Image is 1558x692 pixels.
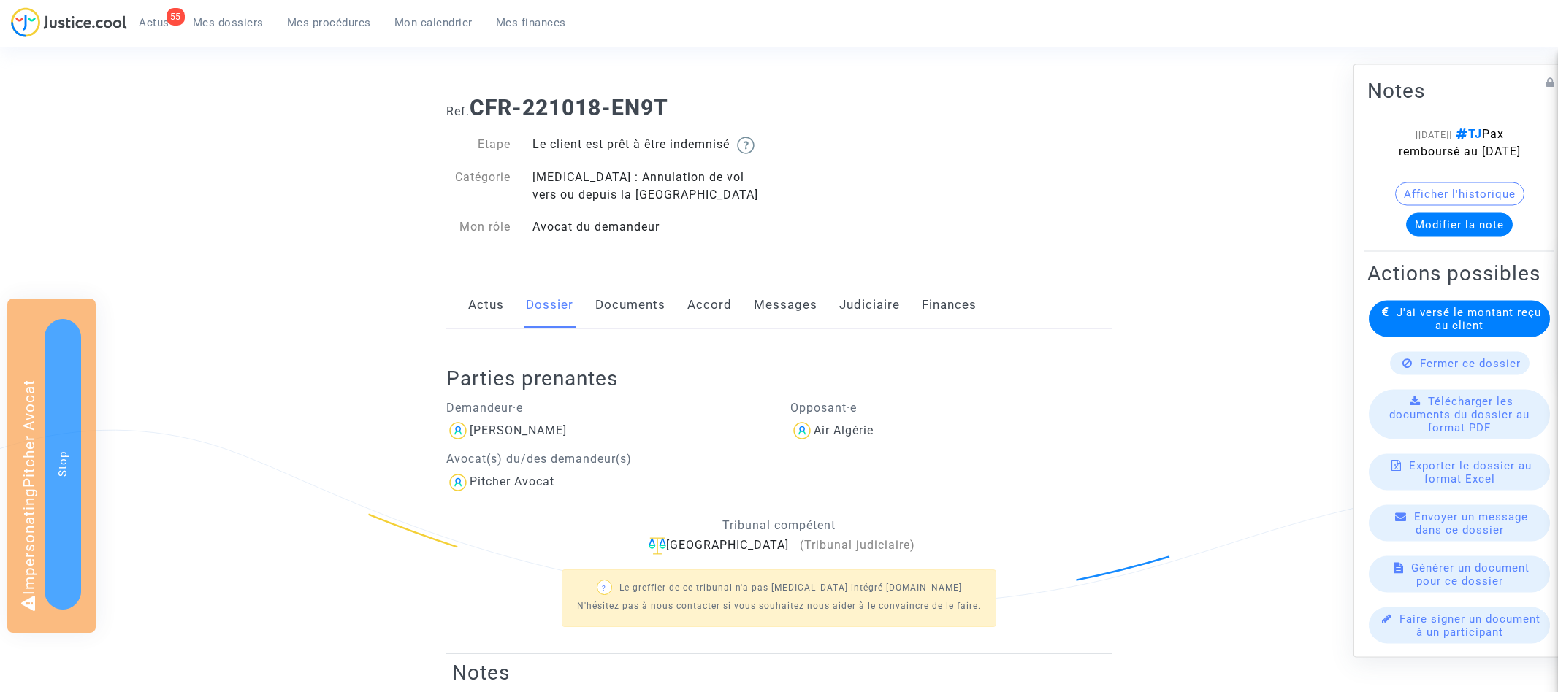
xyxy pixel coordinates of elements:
[754,281,817,329] a: Messages
[287,16,371,29] span: Mes procédures
[800,538,915,552] span: (Tribunal judiciaire)
[275,12,383,34] a: Mes procédures
[602,584,606,592] span: ?
[1367,261,1551,286] h2: Actions possibles
[468,281,504,329] a: Actus
[11,7,127,37] img: jc-logo.svg
[446,450,768,468] p: Avocat(s) du/des demandeur(s)
[435,169,522,204] div: Catégorie
[1367,78,1551,104] h2: Notes
[446,516,1112,534] p: Tribunal compétent
[470,95,668,120] b: CFR-221018-EN9T
[1389,395,1530,434] span: Télécharger les documents du dossier au format PDF
[1397,306,1541,332] span: J'ai versé le montant reçu au client
[7,299,96,633] div: Impersonating
[56,451,69,477] span: Stop
[383,12,484,34] a: Mon calendrier
[1411,561,1530,588] span: Générer un document pour ce dossier
[1409,459,1532,485] span: Exporter le dossier au format Excel
[922,281,977,329] a: Finances
[470,423,567,437] div: [PERSON_NAME]
[446,419,470,442] img: icon-user.svg
[790,419,814,442] img: icon-user.svg
[167,8,185,26] div: 55
[522,218,779,236] div: Avocat du demandeur
[790,399,1112,417] p: Opposant·e
[1399,127,1521,158] span: Pax remboursé au [DATE]
[577,579,981,615] p: Le greffier de ce tribunal n'a pas [MEDICAL_DATA] intégré [DOMAIN_NAME] N'hésitez pas à nous cont...
[435,136,522,154] div: Etape
[1420,357,1521,370] span: Fermer ce dossier
[522,136,779,154] div: Le client est prêt à être indemnisé
[181,12,275,34] a: Mes dossiers
[139,16,169,29] span: Actus
[394,16,473,29] span: Mon calendrier
[470,474,554,488] div: Pitcher Avocat
[687,281,732,329] a: Accord
[45,319,81,610] button: Stop
[839,281,900,329] a: Judiciaire
[446,537,1112,555] div: [GEOGRAPHIC_DATA]
[595,281,665,329] a: Documents
[435,218,522,236] div: Mon rôle
[446,366,1123,391] h2: Parties prenantes
[452,660,1106,685] h2: Notes
[526,281,573,329] a: Dossier
[522,169,779,204] div: [MEDICAL_DATA] : Annulation de vol vers ou depuis la [GEOGRAPHIC_DATA]
[1406,213,1513,237] button: Modifier la note
[1399,612,1540,639] span: Faire signer un document à un participant
[1416,129,1452,140] span: [[DATE]]
[446,471,470,494] img: icon-user.svg
[127,12,181,34] a: 55Actus
[484,12,578,34] a: Mes finances
[649,537,666,555] img: icon-faciliter-sm.svg
[1452,127,1482,141] span: TJ
[446,104,470,118] span: Ref.
[1414,510,1528,537] span: Envoyer un message dans ce dossier
[193,16,264,29] span: Mes dossiers
[814,423,874,437] div: Air Algérie
[496,16,566,29] span: Mes finances
[737,137,755,154] img: help.svg
[446,399,768,417] p: Demandeur·e
[1395,182,1524,206] button: Afficher l'historique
